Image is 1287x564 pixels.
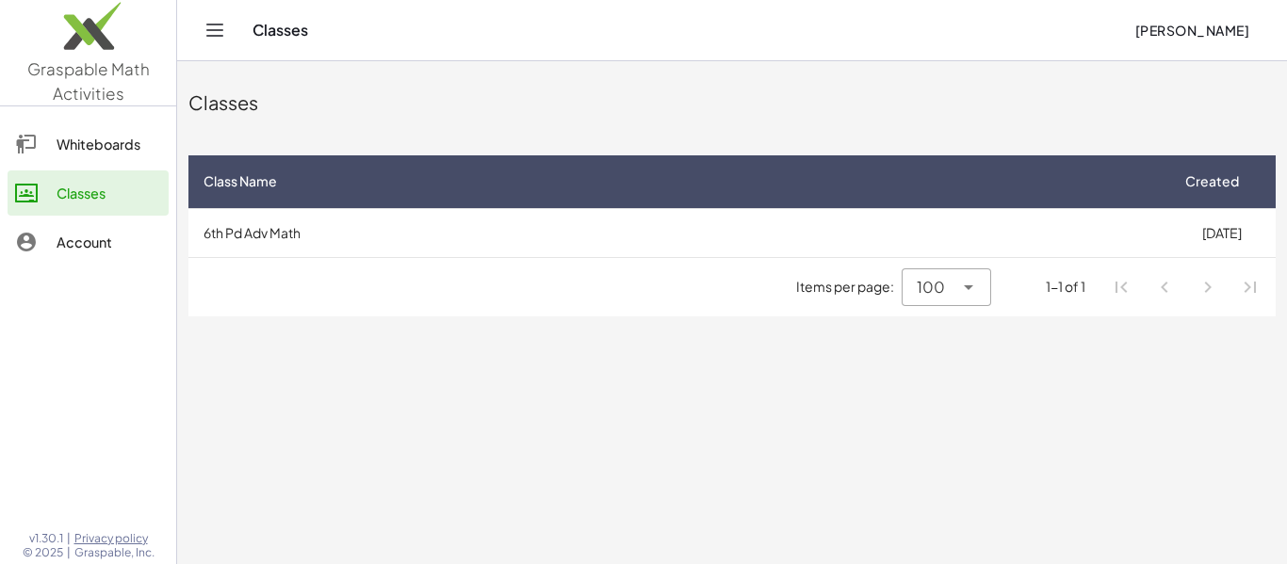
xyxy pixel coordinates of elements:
span: Items per page: [796,277,902,297]
div: 1-1 of 1 [1046,277,1085,297]
div: Account [57,231,161,253]
span: v1.30.1 [29,531,63,546]
div: Classes [57,182,161,204]
span: Graspable Math Activities [27,58,150,104]
a: Classes [8,170,169,216]
td: 6th Pd Adv Math [188,208,1167,257]
div: Whiteboards [57,133,161,155]
a: Account [8,219,169,265]
a: Privacy policy [74,531,155,546]
nav: Pagination Navigation [1100,266,1272,309]
div: Classes [188,89,1276,116]
span: | [67,531,71,546]
span: Graspable, Inc. [74,545,155,560]
span: Class Name [204,171,277,191]
span: [PERSON_NAME] [1134,22,1249,39]
span: | [67,545,71,560]
button: [PERSON_NAME] [1119,13,1264,47]
span: 100 [917,276,945,298]
button: Toggle navigation [200,15,230,45]
span: Created [1185,171,1239,191]
a: Whiteboards [8,121,169,167]
span: © 2025 [23,545,63,560]
td: [DATE] [1167,208,1276,257]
